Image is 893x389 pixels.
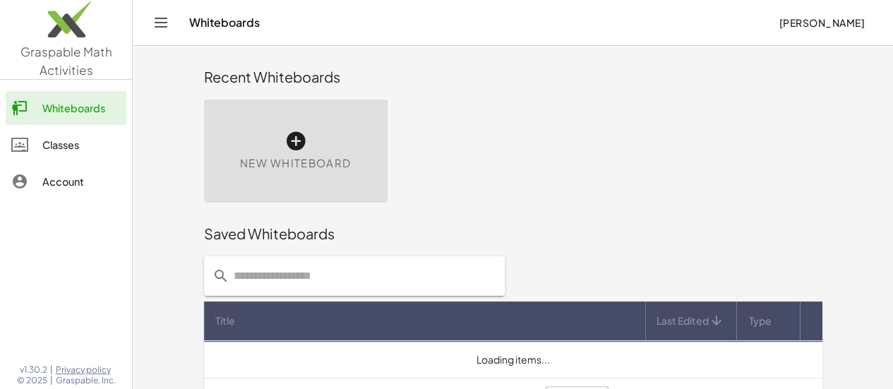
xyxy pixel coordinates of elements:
[6,164,126,198] a: Account
[204,224,822,244] div: Saved Whiteboards
[150,11,172,34] button: Toggle navigation
[42,173,121,190] div: Account
[50,364,53,376] span: |
[204,341,822,378] td: Loading items...
[749,313,772,328] span: Type
[56,375,116,386] span: Graspable, Inc.
[20,44,112,78] span: Graspable Math Activities
[767,10,876,35] button: [PERSON_NAME]
[6,128,126,162] a: Classes
[212,268,229,285] i: prepended action
[6,91,126,125] a: Whiteboards
[17,375,47,386] span: © 2025
[42,136,121,153] div: Classes
[215,313,235,328] span: Title
[204,67,822,87] div: Recent Whiteboards
[50,375,53,386] span: |
[56,364,116,376] a: Privacy policy
[240,155,351,172] span: New Whiteboard
[657,313,709,328] span: Last Edited
[779,16,865,29] span: [PERSON_NAME]
[42,100,121,116] div: Whiteboards
[20,364,47,376] span: v1.30.2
